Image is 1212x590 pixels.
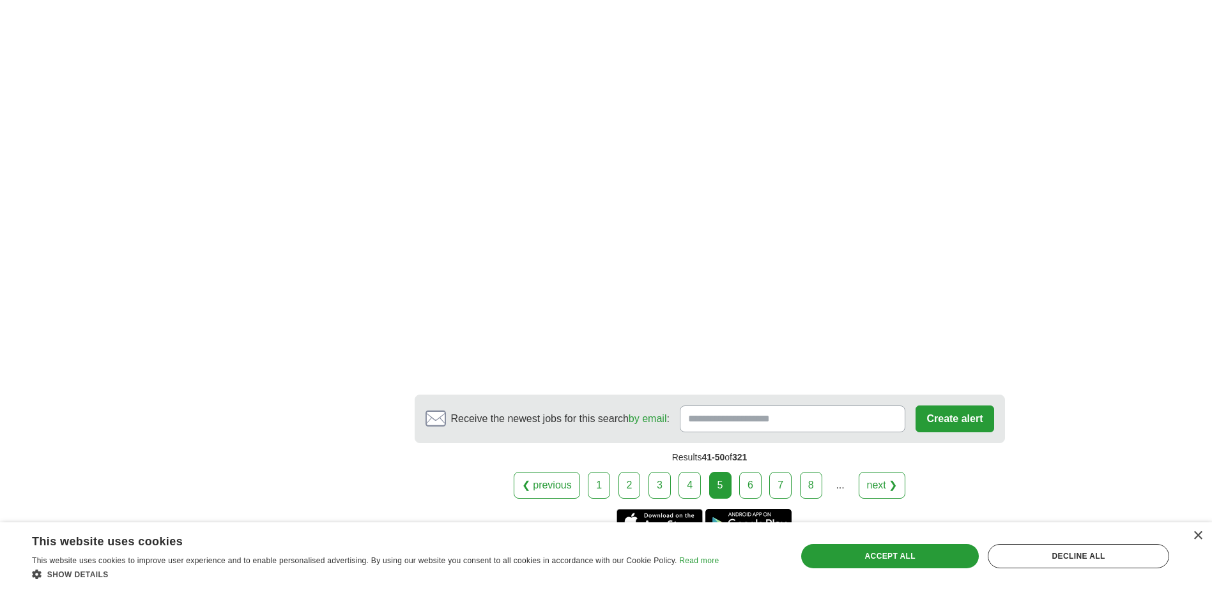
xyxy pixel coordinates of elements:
[514,472,580,499] a: ❮ previous
[801,544,979,568] div: Accept all
[800,472,822,499] a: 8
[705,509,792,534] a: Get the Android app
[702,452,725,462] span: 41-50
[769,472,792,499] a: 7
[32,556,677,565] span: This website uses cookies to improve user experience and to enable personalised advertising. By u...
[618,472,641,499] a: 2
[679,472,701,499] a: 4
[859,472,906,499] a: next ❯
[827,473,853,498] div: ...
[739,472,762,499] a: 6
[588,472,610,499] a: 1
[415,443,1005,472] div: Results of
[679,556,719,565] a: Read more, opens a new window
[629,413,667,424] a: by email
[32,530,687,549] div: This website uses cookies
[32,568,719,580] div: Show details
[732,452,747,462] span: 321
[451,411,670,427] span: Receive the newest jobs for this search :
[916,405,993,432] button: Create alert
[648,472,671,499] a: 3
[617,509,703,534] a: Get the iPhone app
[709,472,732,499] div: 5
[47,570,109,579] span: Show details
[988,544,1169,568] div: Decline all
[1193,531,1202,541] div: Close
